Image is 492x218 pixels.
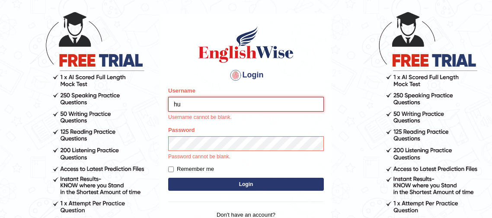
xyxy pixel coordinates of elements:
[168,167,174,172] input: Remember me
[168,153,324,161] p: Password cannot be blank.
[168,165,214,173] label: Remember me
[168,68,324,82] h4: Login
[168,114,324,122] p: Username cannot be blank.
[168,87,195,95] label: Username
[168,178,324,191] button: Login
[197,25,295,64] img: Logo of English Wise sign in for intelligent practice with AI
[168,126,195,134] label: Password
